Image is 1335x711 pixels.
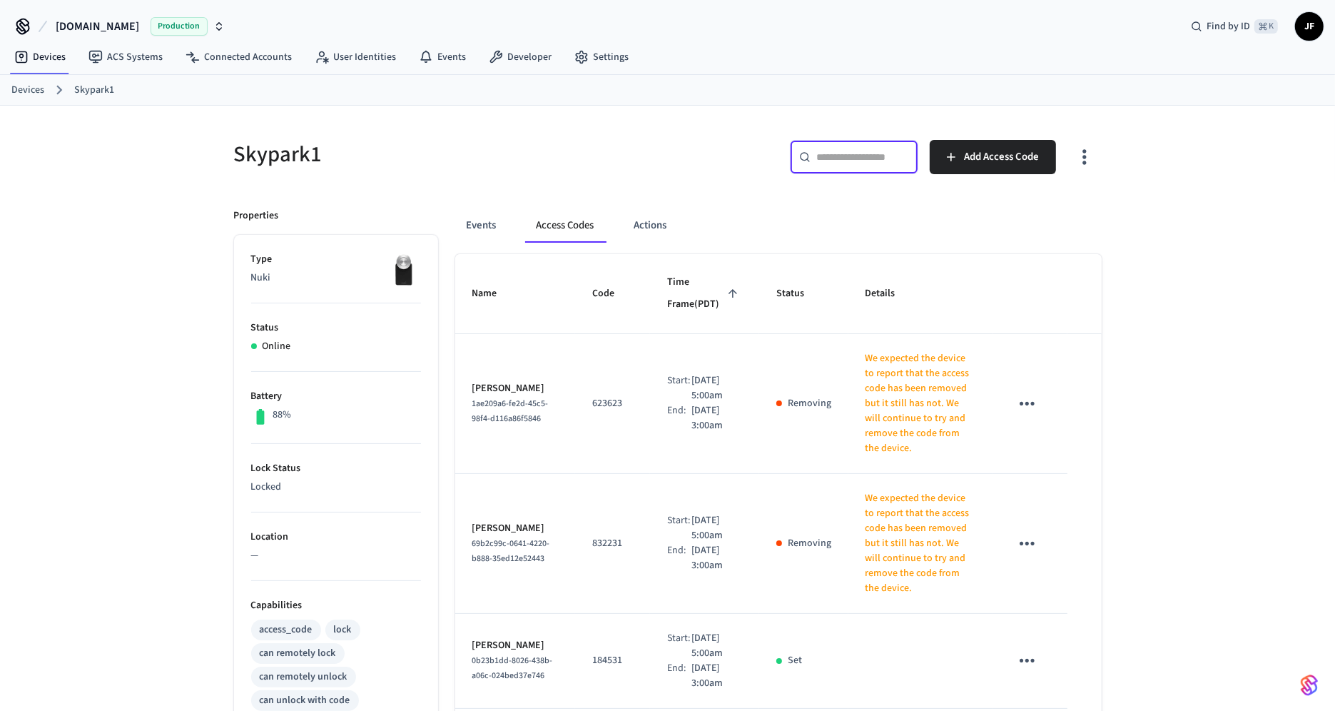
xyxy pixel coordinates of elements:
[525,208,606,243] button: Access Codes
[667,271,742,316] span: Time Frame(PDT)
[11,83,44,98] a: Devices
[592,536,633,551] p: 832231
[455,208,1102,243] div: ant example
[691,513,741,543] p: [DATE] 5:00am
[563,44,640,70] a: Settings
[174,44,303,70] a: Connected Accounts
[251,598,421,613] p: Capabilities
[667,513,691,543] div: Start:
[251,480,421,495] p: Locked
[472,638,559,653] p: [PERSON_NAME]
[866,283,914,305] span: Details
[260,646,336,661] div: can remotely lock
[1296,14,1322,39] span: JF
[472,283,516,305] span: Name
[866,351,976,456] p: We expected the device to report that the access code has been removed but it still has not. We w...
[251,271,421,286] p: Nuki
[251,252,421,267] p: Type
[77,44,174,70] a: ACS Systems
[866,491,976,596] p: We expected the device to report that the access code has been removed but it still has not. We w...
[691,403,741,433] p: [DATE] 3:00am
[472,381,559,396] p: [PERSON_NAME]
[251,461,421,476] p: Lock Status
[592,653,633,668] p: 184531
[691,631,741,661] p: [DATE] 5:00am
[472,521,559,536] p: [PERSON_NAME]
[251,530,421,545] p: Location
[3,44,77,70] a: Devices
[477,44,563,70] a: Developer
[260,693,350,708] div: can unlock with code
[1301,674,1318,697] img: SeamLogoGradient.69752ec5.svg
[776,283,823,305] span: Status
[407,44,477,70] a: Events
[334,622,352,637] div: lock
[56,18,139,35] span: [DOMAIN_NAME]
[74,83,114,98] a: Skypark1
[1179,14,1289,39] div: Find by ID⌘ K
[455,208,508,243] button: Events
[472,538,550,565] span: 69b2c99c-0641-4220-b888-35ed12e52443
[303,44,407,70] a: User Identities
[788,653,802,668] p: Set
[788,536,831,551] p: Removing
[667,661,691,691] div: End:
[251,548,421,563] p: —
[251,321,421,336] p: Status
[1207,19,1250,34] span: Find by ID
[691,373,741,403] p: [DATE] 5:00am
[234,208,279,223] p: Properties
[260,622,313,637] div: access_code
[234,140,659,169] h5: Skypark1
[1295,12,1324,41] button: JF
[788,396,831,411] p: Removing
[623,208,679,243] button: Actions
[472,398,549,425] span: 1ae209a6-fe2d-45c5-98f4-d116a86f5846
[385,252,421,288] img: Nuki Smart Lock 3.0 Pro Black, Front
[263,339,291,354] p: Online
[1254,19,1278,34] span: ⌘ K
[472,655,553,682] span: 0b23b1dd-8026-438b-a06c-024bed37e746
[260,670,347,685] div: can remotely unlock
[964,148,1039,166] span: Add Access Code
[273,408,291,423] p: 88%
[930,140,1056,174] button: Add Access Code
[592,396,633,411] p: 623623
[691,661,741,691] p: [DATE] 3:00am
[667,373,691,403] div: Start:
[151,17,208,36] span: Production
[691,543,741,573] p: [DATE] 3:00am
[667,543,691,573] div: End:
[251,389,421,404] p: Battery
[667,631,691,661] div: Start:
[667,403,691,433] div: End:
[592,283,633,305] span: Code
